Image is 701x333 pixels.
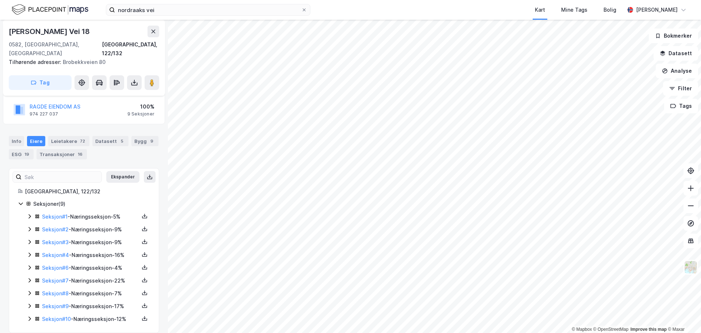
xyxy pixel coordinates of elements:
div: Kart [535,5,545,14]
button: Analyse [656,64,698,78]
div: 19 [23,151,31,158]
a: Seksjon#3 [42,239,69,245]
button: Ekspander [106,171,139,183]
a: Seksjon#9 [42,303,69,309]
div: - Næringsseksjon - 9% [42,225,139,234]
div: Kontrollprogram for chat [664,298,701,333]
a: Seksjon#1 [42,213,68,220]
div: 0582, [GEOGRAPHIC_DATA], [GEOGRAPHIC_DATA] [9,40,102,58]
button: Bokmerker [649,29,698,43]
div: 5 [118,137,126,145]
button: Datasett [654,46,698,61]
div: Transaksjoner [37,149,87,159]
a: Seksjon#4 [42,252,69,258]
a: Improve this map [631,327,667,332]
iframe: Chat Widget [664,298,701,333]
a: Seksjon#2 [42,226,69,232]
button: Tags [664,99,698,113]
a: Seksjon#7 [42,277,69,284]
div: [PERSON_NAME] [636,5,678,14]
div: Brobekkveien 80 [9,58,153,67]
div: Info [9,136,24,146]
img: Z [684,260,698,274]
div: [GEOGRAPHIC_DATA], 122/132 [25,187,150,196]
div: - Næringsseksjon - 17% [42,302,139,311]
div: Bygg [131,136,158,146]
input: Søk på adresse, matrikkel, gårdeiere, leietakere eller personer [115,4,301,15]
div: 16 [76,151,84,158]
a: OpenStreetMap [593,327,629,332]
input: Søk [22,171,101,182]
div: Datasett [92,136,129,146]
div: - Næringsseksjon - 4% [42,264,139,272]
img: logo.f888ab2527a4732fd821a326f86c7f29.svg [12,3,88,16]
div: Eiere [27,136,45,146]
div: - Næringsseksjon - 5% [42,212,139,221]
div: 9 [148,137,156,145]
div: 9 Seksjoner [127,111,154,117]
div: ESG [9,149,34,159]
a: Mapbox [572,327,592,332]
div: - Næringsseksjon - 7% [42,289,139,298]
div: Seksjoner ( 9 ) [33,200,150,208]
div: 72 [78,137,87,145]
a: Seksjon#10 [42,316,71,322]
button: Filter [663,81,698,96]
a: Seksjon#6 [42,265,69,271]
div: [GEOGRAPHIC_DATA], 122/132 [102,40,159,58]
div: 100% [127,102,154,111]
div: - Næringsseksjon - 12% [42,315,139,323]
div: [PERSON_NAME] Vei 18 [9,26,91,37]
div: Mine Tags [561,5,587,14]
a: Seksjon#8 [42,290,69,296]
div: Bolig [604,5,616,14]
span: Tilhørende adresser: [9,59,63,65]
div: - Næringsseksjon - 9% [42,238,139,247]
div: Leietakere [48,136,89,146]
div: - Næringsseksjon - 16% [42,251,139,260]
button: Tag [9,75,72,90]
div: - Næringsseksjon - 22% [42,276,139,285]
div: 974 227 037 [30,111,58,117]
